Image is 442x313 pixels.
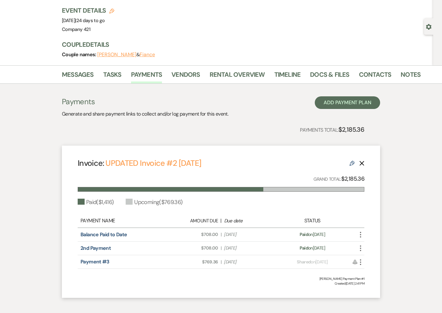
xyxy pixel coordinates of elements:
div: Upcoming ( $769.36 ) [126,198,182,207]
div: on [DATE] [277,259,347,265]
p: Grand Total: [314,174,364,184]
span: Created: [DATE] 2:41 PM [78,281,364,286]
span: & [97,51,155,58]
span: $708.00 [168,245,218,251]
a: Docs & Files [310,69,349,83]
div: Due date [224,217,274,225]
div: Amount Due [168,217,218,225]
span: Couple names: [62,51,97,58]
a: Contacts [359,69,391,83]
a: UPDATED Invoice #2 [DATE] [105,158,201,168]
a: Payments [131,69,162,83]
a: Vendors [171,69,200,83]
h4: Invoice: [78,158,201,169]
a: Balance Paid to Date [81,231,127,238]
p: Payments Total: [300,124,364,135]
button: Fiance [140,52,155,57]
a: Payment #3 [81,258,110,265]
h3: Event Details [62,6,114,15]
strong: $2,185.36 [341,175,364,183]
span: [DATE] [62,17,105,24]
div: [PERSON_NAME] Payment Plan #1 [78,276,364,281]
strong: $2,185.36 [338,125,364,134]
a: Rental Overview [210,69,265,83]
span: [DATE] [224,231,274,238]
div: Paid ( $1,416 ) [78,198,114,207]
span: Shared [297,259,311,265]
span: $708.00 [168,231,218,238]
span: $769.36 [168,259,218,265]
div: | [165,217,277,225]
a: 2nd Payment [81,245,111,251]
span: Paid [300,245,308,251]
span: | [75,17,105,24]
span: [DATE] [224,259,274,265]
span: Paid [300,232,308,237]
div: Payment Name [81,217,165,225]
p: Generate and share payment links to collect and/or log payment for this event. [62,110,228,118]
h3: Couple Details [62,40,415,49]
a: Messages [62,69,94,83]
button: Open lead details [426,23,432,29]
span: Company 421 [62,26,90,33]
a: Tasks [103,69,122,83]
a: Notes [401,69,421,83]
span: [DATE] [224,245,274,251]
button: Add Payment Plan [315,96,380,109]
div: on [DATE] [277,231,347,238]
div: Status [277,217,347,225]
button: [PERSON_NAME] [97,52,136,57]
a: Timeline [274,69,301,83]
span: 24 days to go [76,17,105,24]
div: on [DATE] [277,245,347,251]
h3: Payments [62,96,228,107]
